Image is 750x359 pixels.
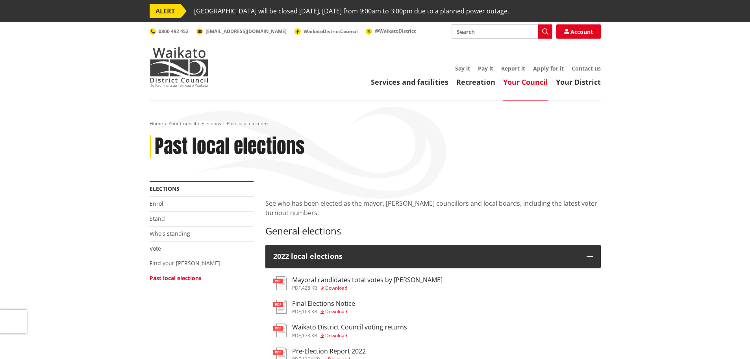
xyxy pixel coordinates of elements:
[150,47,209,87] img: Waikato District Council - Te Kaunihera aa Takiwaa o Waikato
[371,77,448,87] a: Services and facilities
[302,332,317,339] span: 173 KB
[265,225,601,237] h3: General elections
[206,28,287,35] span: [EMAIL_ADDRESS][DOMAIN_NAME]
[533,65,564,72] a: Apply for it
[304,28,358,35] span: WaikatoDistrictCouncil
[265,199,601,218] p: See who has been elected as the mayor, [PERSON_NAME] councillors and local boards, including the ...
[150,28,189,35] a: 0800 492 452
[150,200,163,207] a: Enrol
[169,120,196,127] a: Your Council
[292,300,355,307] h3: Final Elections Notice
[325,285,347,291] span: Download
[501,65,525,72] a: Report it
[302,308,317,315] span: 163 KB
[196,28,287,35] a: [EMAIL_ADDRESS][DOMAIN_NAME]
[273,253,579,260] div: 2022 local elections
[265,245,601,268] button: 2022 local elections
[273,276,287,290] img: document-pdf.svg
[150,4,181,18] span: ALERT
[202,120,221,127] a: Elections
[375,28,416,34] span: @WaikatoDistrict
[456,77,495,87] a: Recreation
[325,332,347,339] span: Download
[325,308,347,315] span: Download
[150,274,202,282] a: Past local elections
[292,324,407,331] h3: Waikato District Council voting returns
[556,24,601,39] a: Account
[292,286,443,290] div: ,
[572,65,601,72] a: Contact us
[292,333,407,338] div: ,
[366,28,416,34] a: @WaikatoDistrict
[556,77,601,87] a: Your District
[273,300,355,314] a: Final Elections Notice pdf,163 KB Download
[227,120,269,127] span: Past local elections
[273,276,443,290] a: Mayoral candidates total votes by [PERSON_NAME] pdf,428 KB Download
[292,285,301,291] span: pdf
[150,185,180,192] a: Elections
[292,276,443,284] h3: Mayoral candidates total votes by [PERSON_NAME]
[155,135,305,158] h1: Past local elections
[292,348,366,355] h3: Pre-Election Report 2022
[150,245,161,252] a: Vote
[292,308,301,315] span: pdf
[273,324,407,338] a: Waikato District Council voting returns pdf,173 KB Download
[294,28,358,35] a: WaikatoDistrictCouncil
[455,65,470,72] a: Say it
[503,77,548,87] a: Your Council
[150,120,163,127] a: Home
[714,326,742,354] iframe: Messenger Launcher
[452,24,552,39] input: Search input
[159,28,189,35] span: 0800 492 452
[302,285,317,291] span: 428 KB
[292,309,355,314] div: ,
[150,215,165,222] a: Stand
[150,230,190,237] a: Who's standing
[150,259,220,267] a: Find your [PERSON_NAME]
[292,332,301,339] span: pdf
[150,121,601,127] nav: breadcrumb
[273,300,287,314] img: document-pdf.svg
[194,4,509,18] span: [GEOGRAPHIC_DATA] will be closed [DATE], [DATE] from 9:00am to 3:00pm due to a planned power outage.
[478,65,493,72] a: Pay it
[273,324,287,337] img: document-pdf.svg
